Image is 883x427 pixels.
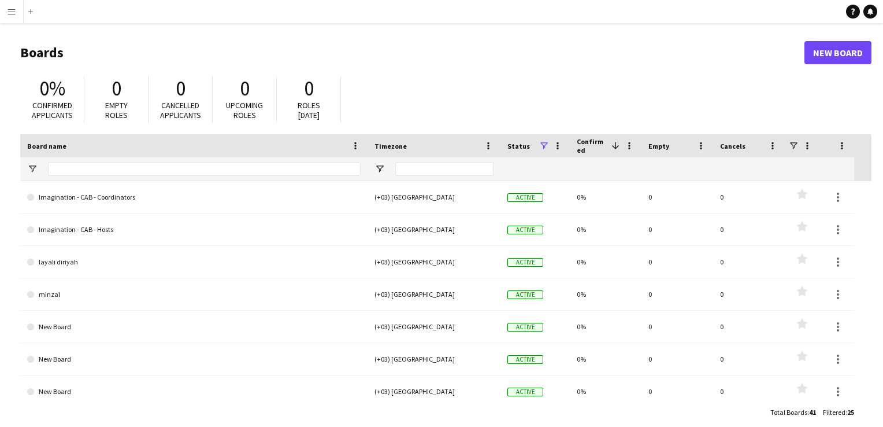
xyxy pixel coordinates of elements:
[507,355,543,364] span: Active
[27,246,361,278] a: layali diriyah
[368,213,500,245] div: (+03) [GEOGRAPHIC_DATA]
[27,213,361,246] a: Imagination - CAB - Hosts
[240,76,250,101] span: 0
[823,408,845,417] span: Filtered
[226,100,263,120] span: Upcoming roles
[641,181,713,213] div: 0
[507,258,543,267] span: Active
[27,181,361,213] a: Imagination - CAB - Coordinators
[160,100,201,120] span: Cancelled applicants
[713,213,785,245] div: 0
[368,343,500,375] div: (+03) [GEOGRAPHIC_DATA]
[570,278,641,310] div: 0%
[368,181,500,213] div: (+03) [GEOGRAPHIC_DATA]
[304,76,314,101] span: 0
[570,246,641,278] div: 0%
[27,311,361,343] a: New Board
[577,137,607,154] span: Confirmed
[770,401,816,424] div: :
[39,76,65,101] span: 0%
[374,142,407,150] span: Timezone
[20,44,804,61] h1: Boards
[641,213,713,245] div: 0
[570,376,641,407] div: 0%
[570,181,641,213] div: 0%
[507,388,543,396] span: Active
[641,376,713,407] div: 0
[368,311,500,343] div: (+03) [GEOGRAPHIC_DATA]
[570,213,641,245] div: 0%
[105,100,128,120] span: Empty roles
[713,246,785,278] div: 0
[176,76,185,101] span: 0
[713,343,785,375] div: 0
[298,100,320,120] span: Roles [DATE]
[804,41,871,64] a: New Board
[713,376,785,407] div: 0
[507,193,543,202] span: Active
[823,401,854,424] div: :
[112,76,121,101] span: 0
[27,142,66,150] span: Board name
[713,311,785,343] div: 0
[27,164,38,174] button: Open Filter Menu
[641,343,713,375] div: 0
[32,100,73,120] span: Confirmed applicants
[48,162,361,176] input: Board name Filter Input
[507,226,543,234] span: Active
[570,311,641,343] div: 0%
[713,278,785,310] div: 0
[507,323,543,332] span: Active
[641,278,713,310] div: 0
[641,311,713,343] div: 0
[368,246,500,278] div: (+03) [GEOGRAPHIC_DATA]
[368,278,500,310] div: (+03) [GEOGRAPHIC_DATA]
[27,278,361,311] a: minzal
[507,142,530,150] span: Status
[641,246,713,278] div: 0
[809,408,816,417] span: 41
[713,181,785,213] div: 0
[720,142,745,150] span: Cancels
[27,343,361,376] a: New Board
[847,408,854,417] span: 25
[374,164,385,174] button: Open Filter Menu
[368,376,500,407] div: (+03) [GEOGRAPHIC_DATA]
[770,408,807,417] span: Total Boards
[395,162,494,176] input: Timezone Filter Input
[648,142,669,150] span: Empty
[507,290,543,299] span: Active
[27,376,361,408] a: New Board
[570,343,641,375] div: 0%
